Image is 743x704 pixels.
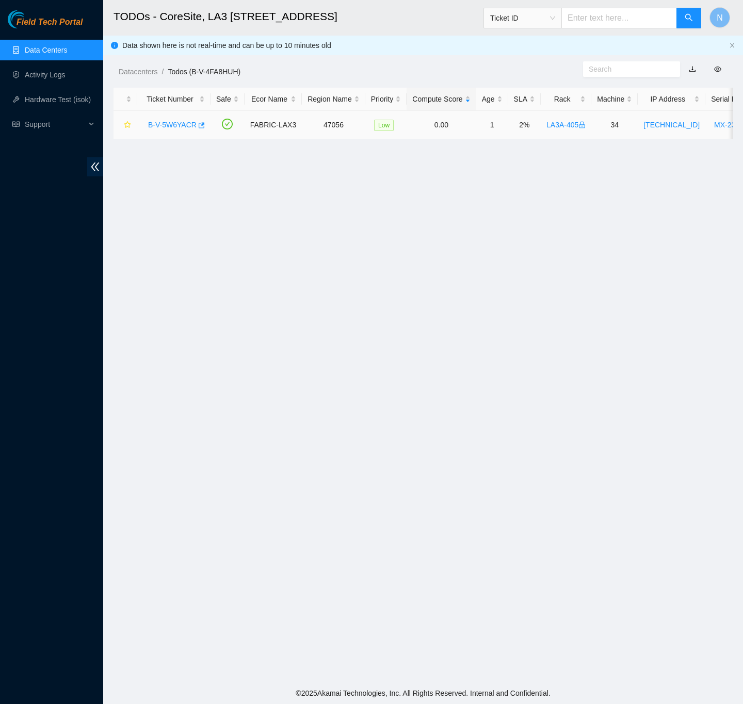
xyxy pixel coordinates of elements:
span: close [729,42,735,48]
td: 34 [591,111,638,139]
a: [TECHNICAL_ID] [643,121,700,129]
img: Akamai Technologies [8,10,52,28]
a: Datacenters [119,68,157,76]
td: 2% [508,111,541,139]
input: Search [589,63,666,75]
button: N [709,7,730,28]
span: double-left [87,157,103,176]
a: download [689,65,696,73]
button: star [119,117,132,133]
td: 1 [476,111,508,139]
a: Akamai TechnologiesField Tech Portal [8,19,83,32]
button: close [729,42,735,49]
input: Enter text here... [561,8,677,28]
a: Hardware Test (isok) [25,95,91,104]
span: eye [714,66,721,73]
a: B-V-5W6YACR [148,121,197,129]
span: Low [374,120,394,131]
span: / [161,68,164,76]
button: download [681,61,704,77]
a: Todos (B-V-4FA8HUH) [168,68,240,76]
span: Support [25,114,86,135]
footer: © 2025 Akamai Technologies, Inc. All Rights Reserved. Internal and Confidential. [103,682,743,704]
span: lock [578,121,586,128]
td: FABRIC-LAX3 [245,111,302,139]
span: N [717,11,723,24]
span: search [685,13,693,23]
span: star [124,121,131,129]
span: check-circle [222,119,233,129]
td: 47056 [302,111,365,139]
span: Field Tech Portal [17,18,83,27]
a: Data Centers [25,46,67,54]
a: Activity Logs [25,71,66,79]
button: search [676,8,701,28]
td: 0.00 [407,111,476,139]
span: Ticket ID [490,10,555,26]
span: read [12,121,20,128]
a: LA3A-405lock [546,121,586,129]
